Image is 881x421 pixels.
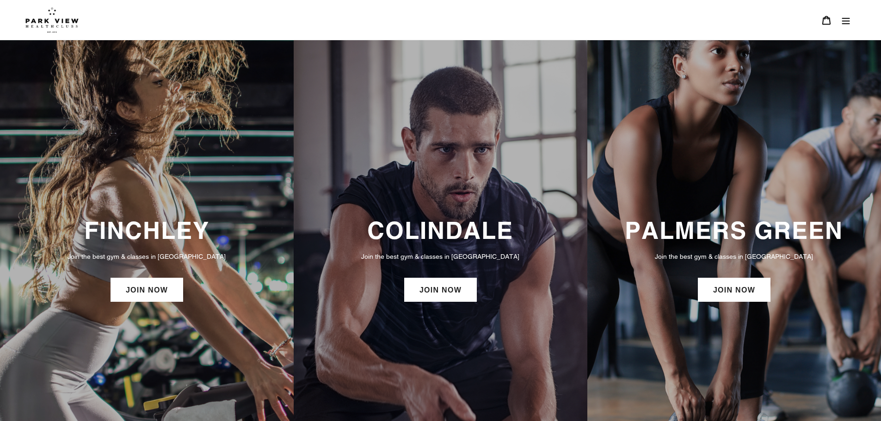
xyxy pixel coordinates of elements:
p: Join the best gym & classes in [GEOGRAPHIC_DATA] [597,251,872,262]
h3: FINCHLEY [9,216,284,244]
p: Join the best gym & classes in [GEOGRAPHIC_DATA] [9,251,284,262]
p: Join the best gym & classes in [GEOGRAPHIC_DATA] [303,251,578,262]
a: JOIN NOW: Finchley Membership [111,278,183,302]
h3: COLINDALE [303,216,578,244]
button: Menu [836,10,856,30]
img: Park view health clubs is a gym near you. [25,7,79,33]
a: JOIN NOW: Palmers Green Membership [698,278,770,302]
h3: PALMERS GREEN [597,216,872,244]
a: JOIN NOW: Colindale Membership [404,278,477,302]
